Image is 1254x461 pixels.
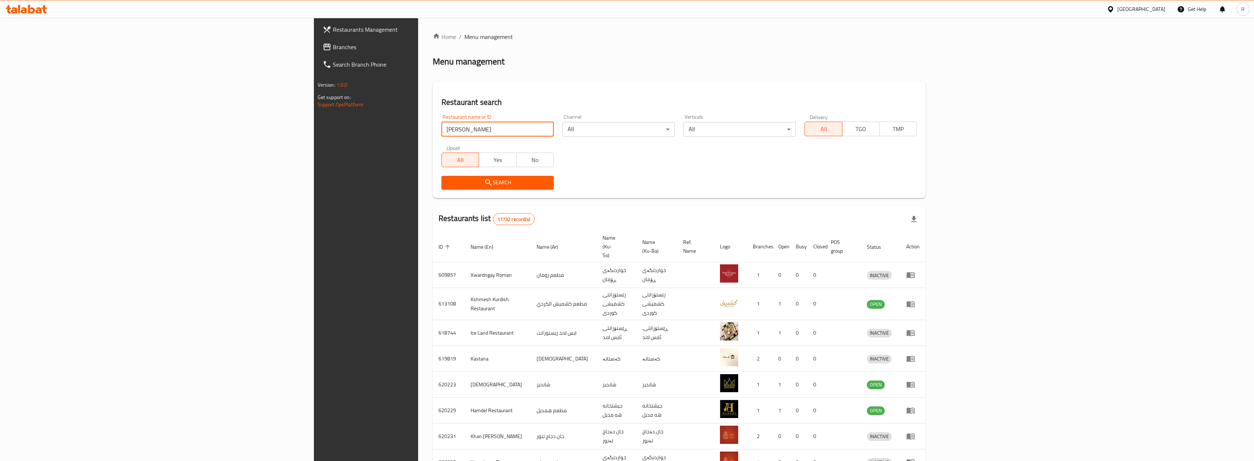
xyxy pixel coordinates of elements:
td: 0 [790,346,807,372]
div: Export file [905,210,923,228]
td: مطعم رومان [531,262,597,288]
img: Kastana [720,348,738,366]
span: Branches [333,43,517,51]
td: جيشتخانه هه مديل [597,398,636,423]
span: OPEN [867,300,885,308]
label: Delivery [810,114,828,119]
span: No [519,155,551,165]
td: کەستانە [636,346,677,372]
td: 0 [790,372,807,398]
img: Xwardngay Roman [720,264,738,283]
td: 0 [807,320,825,346]
span: Get support on: [318,92,351,102]
td: 0 [807,372,825,398]
a: Support.OpsPlatform [318,100,364,109]
span: 1.0.0 [336,80,348,90]
span: 11732 record(s) [493,216,534,223]
div: INACTIVE [867,355,892,363]
nav: breadcrumb [433,32,926,41]
div: Menu [906,300,920,308]
td: 2 [747,346,772,372]
img: Ice Land Restaurant [720,322,738,340]
td: ڕێستۆرانتی ئایس لاند [597,320,636,346]
button: No [516,153,554,167]
span: Version: [318,80,335,90]
td: مطعم همديل [531,398,597,423]
td: 1 [772,288,790,320]
td: 1 [772,320,790,346]
td: 1 [747,320,772,346]
span: All [445,155,476,165]
td: 1 [747,288,772,320]
div: Menu [906,380,920,389]
span: Search [447,178,548,187]
td: رێستۆرانتی کشمیشى كوردى [636,288,677,320]
th: Closed [807,231,825,262]
button: TMP [879,122,917,136]
td: 0 [772,346,790,372]
td: 0 [790,262,807,288]
h2: Restaurant search [441,97,917,108]
div: All [562,122,675,137]
div: Menu [906,354,920,363]
td: 1 [747,372,772,398]
label: Upsell [447,145,460,150]
td: 0 [772,423,790,449]
td: خان دەجاج تەنور [636,423,677,449]
button: All [805,122,842,136]
td: 1 [747,262,772,288]
div: Total records count [493,213,535,225]
td: شانديز [597,372,636,398]
td: .ڕێستۆرانتی ئایس لاند [636,320,677,346]
td: 0 [807,398,825,423]
span: Name (Ku-So) [603,233,628,260]
td: 0 [807,346,825,372]
span: Yes [482,155,513,165]
td: مطعم كشميش الكردي [531,288,597,320]
div: Menu [906,432,920,441]
div: OPEN [867,381,885,389]
td: 1 [772,398,790,423]
td: 2 [747,423,772,449]
th: Busy [790,231,807,262]
td: رێستۆرانتی کشمیشى كوردى [597,288,636,320]
td: 0 [807,262,825,288]
div: INACTIVE [867,329,892,338]
td: خواردنگەی ڕۆمان [636,262,677,288]
button: All [441,153,479,167]
th: Branches [747,231,772,262]
td: 1 [772,372,790,398]
div: [GEOGRAPHIC_DATA] [1117,5,1165,13]
img: Hamdel Restaurant [720,400,738,418]
a: Branches [317,38,523,56]
span: INACTIVE [867,271,892,280]
div: All [684,122,796,137]
img: Shandiz [720,374,738,392]
span: OPEN [867,406,885,415]
a: Restaurants Management [317,21,523,38]
td: شانديز [636,372,677,398]
span: R [1241,5,1245,13]
td: 0 [790,288,807,320]
span: Name (Ar) [537,243,568,251]
span: TMP [883,124,914,134]
td: [DEMOGRAPHIC_DATA] [531,346,597,372]
span: Ref. Name [683,238,705,255]
td: کەستانە [597,346,636,372]
span: TGO [845,124,877,134]
td: شانديز [531,372,597,398]
img: Kshmesh Kurdish Restaurant [720,293,738,312]
button: TGO [842,122,880,136]
span: Search Branch Phone [333,60,517,69]
td: 0 [807,423,825,449]
td: خان دجاج تنور [531,423,597,449]
div: Menu [906,328,920,337]
span: ID [439,243,452,251]
div: Menu [906,406,920,415]
span: INACTIVE [867,432,892,441]
td: 0 [790,423,807,449]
